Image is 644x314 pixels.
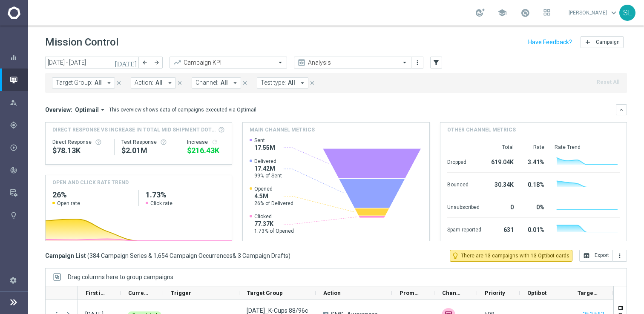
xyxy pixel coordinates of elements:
span: All [155,79,163,86]
div: Dashboard [10,46,28,69]
span: Trigger [171,290,191,296]
div: Plan [10,121,28,129]
i: [DATE] [115,59,138,66]
div: Direct Response [52,139,107,146]
button: arrow_forward [151,57,163,69]
span: Channel: [195,79,218,86]
div: 3.41% [524,154,544,168]
div: $216,427 [187,146,225,156]
i: filter_alt [432,59,440,66]
span: Target Group: [56,79,92,86]
span: Direct Response VS Increase In Total Mid Shipment Dotcom Transaction Amount [52,126,216,134]
span: 4.5M [254,192,293,200]
span: 1.73% of Opened [254,228,294,234]
div: Bounced [447,177,481,191]
div: Mission Control [10,69,28,91]
div: Rate [524,144,544,151]
span: Sent [254,137,275,144]
button: Action: All arrow_drop_down [131,77,176,88]
i: add [584,39,591,46]
span: 26% of Delivered [254,200,293,207]
multiple-options-button: Export to CSV [579,252,627,259]
i: arrow_drop_down [99,106,106,114]
div: Increase [187,139,225,146]
span: Delivered [254,158,282,165]
i: track_changes [10,166,17,174]
h3: Overview: [45,106,72,114]
span: 384 Campaign Series & 1,654 Campaign Occurrences [89,252,233,260]
i: more_vert [414,59,421,66]
div: Unsubscribed [447,200,481,213]
span: All [288,79,295,86]
i: lightbulb_outline [451,252,459,260]
span: There are 13 campaigns with 13 Optibot cards [461,252,569,260]
span: 3 Campaign Drafts [238,252,288,260]
span: 17.55M [254,144,275,151]
button: Optimail arrow_drop_down [72,106,109,114]
span: Channel [442,290,463,296]
span: Open rate [57,200,80,207]
button: add Campaign [581,36,624,48]
div: 0.01% [524,222,544,236]
i: trending_up [173,58,181,67]
button: open_in_browser Export [579,250,613,262]
button: play_circle_outline Execute [9,144,28,151]
span: All [221,79,228,86]
i: preview [297,58,306,67]
div: gps_fixed Plan [9,122,28,128]
span: 77.37K [254,220,294,228]
div: Test Response [121,139,172,146]
button: [DATE] [113,57,139,69]
i: open_in_browser [583,252,590,259]
span: ) [288,252,290,260]
button: Data Studio [9,189,28,196]
button: close [176,78,184,88]
i: arrow_drop_down [166,79,174,87]
span: Promotions [400,290,420,296]
div: Explore [10,99,28,106]
div: SL [619,5,635,21]
div: 0.18% [524,177,544,191]
span: Campaign [596,39,620,45]
h2: 26% [52,190,132,200]
div: Execute [10,144,28,151]
div: 30.34K [492,177,514,191]
span: Drag columns here to group campaigns [68,274,173,280]
ng-select: Campaign KPI [170,57,287,69]
i: lightbulb [10,211,17,219]
input: Select date range [45,57,139,69]
i: close [177,80,183,86]
div: Settings [4,269,22,291]
div: Dropped [447,154,481,168]
i: gps_fixed [10,121,17,129]
button: equalizer Dashboard [9,54,28,61]
i: settings [9,276,17,284]
a: [PERSON_NAME]keyboard_arrow_down [568,6,619,19]
i: keyboard_arrow_down [618,107,624,113]
span: & [233,252,236,259]
span: Priority [485,290,505,296]
h4: Main channel metrics [250,126,315,134]
span: Target Group [247,290,283,296]
i: arrow_forward [154,60,160,66]
i: close [116,80,122,86]
span: First in Range [86,290,106,296]
div: 0 [492,200,514,213]
i: arrow_drop_down [105,79,113,87]
i: equalizer [10,54,17,61]
button: Mission Control [9,77,28,83]
button: Test type: All arrow_drop_down [257,77,308,88]
i: refresh [211,139,218,146]
span: Click rate [150,200,172,207]
h4: Other channel metrics [447,126,516,134]
button: Channel: All arrow_drop_down [192,77,241,88]
button: lightbulb_outline There are 13 campaigns with 13 Optibot cards [450,250,572,262]
span: All [95,79,102,86]
span: Current Status [128,290,149,296]
button: track_changes Analyze [9,167,28,174]
div: Total [492,144,514,151]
